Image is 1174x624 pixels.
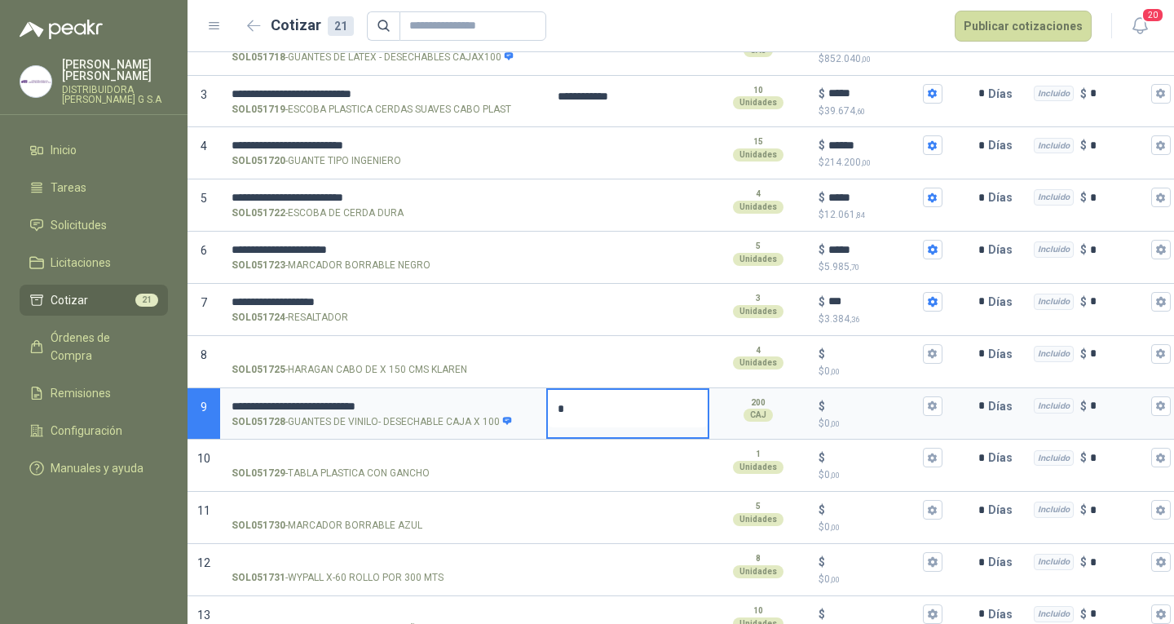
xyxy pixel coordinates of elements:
p: $ [819,501,825,519]
span: 13 [197,609,210,622]
span: 0 [824,469,840,480]
p: $ [819,416,942,431]
button: Incluido $ [1151,448,1171,467]
div: Incluido [1034,450,1074,467]
span: Licitaciones [51,254,111,272]
span: 39.674 [824,105,865,117]
input: Incluido $ [1090,244,1148,256]
div: Incluido [1034,86,1074,102]
p: 10 [753,604,763,617]
p: $ [819,345,825,363]
span: ,00 [861,158,871,167]
p: $ [819,136,825,154]
div: Unidades [733,253,783,266]
button: Incluido $ [1151,135,1171,155]
button: $$0,00 [923,344,942,364]
p: $ [819,241,825,259]
p: Días [988,441,1019,474]
span: ,00 [830,523,840,532]
div: Unidades [733,96,783,109]
span: 0 [824,573,840,585]
span: ,70 [850,263,859,272]
p: $ [819,467,942,483]
button: 20 [1125,11,1154,41]
p: $ [819,259,942,275]
p: $ [1080,241,1087,259]
p: 1 [756,448,761,461]
div: Incluido [1034,346,1074,362]
p: $ [1080,188,1087,206]
button: Incluido $ [1151,344,1171,364]
button: $$214.200,00 [923,135,942,155]
input: Incluido $ [1090,347,1148,360]
input: Incluido $ [1090,556,1148,569]
span: Órdenes de Compra [51,329,152,365]
p: $ [819,312,942,327]
strong: SOL051728 [232,414,285,430]
p: $ [819,397,825,415]
span: 6 [201,244,207,257]
strong: SOL051724 [232,310,285,325]
button: $$0,00 [923,396,942,416]
span: 0 [824,365,840,377]
input: $$3.384,36 [828,295,920,308]
strong: SOL051720 [232,153,285,169]
span: ,00 [830,367,840,376]
p: $ [1080,553,1087,571]
p: - ESCOBA PLASTICA CERDAS SUAVES CABO PLAST [232,102,511,117]
span: 12 [197,556,210,569]
span: 5.985 [824,261,859,272]
strong: SOL051729 [232,466,285,481]
p: $ [819,188,825,206]
p: - MARCADOR BORRABLE AZUL [232,518,422,533]
p: $ [1080,293,1087,311]
input: $$0,00 [828,347,920,360]
span: Cotizar [51,291,88,309]
input: $$ [828,608,920,620]
strong: SOL051731 [232,570,285,586]
span: 3.384 [824,313,859,325]
span: ,84 [855,210,865,219]
span: 0 [824,418,840,429]
div: Incluido [1034,294,1074,310]
span: 852.040 [824,53,871,64]
span: 20 [1141,7,1164,23]
input: SOL051720-GUANTE TIPO INGENIERO [232,139,535,152]
div: Unidades [733,461,783,474]
span: 5 [201,192,207,205]
input: Incluido $ [1090,400,1148,412]
p: $ [819,85,825,103]
a: Inicio [20,135,168,166]
button: $$3.384,36 [923,292,942,312]
p: Días [988,285,1019,318]
p: - GUANTES DE VINILO- DESECHABLE CAJA X 100 [232,414,513,430]
input: $$0,00 [828,556,920,569]
p: 200 [751,396,766,409]
div: Incluido [1034,502,1074,518]
div: Unidades [733,513,783,526]
span: 3 [201,88,207,101]
a: Configuración [20,415,168,446]
p: - RESALTADOR [232,310,348,325]
p: $ [819,364,942,379]
strong: SOL051723 [232,258,285,273]
input: SOL051719-ESCOBA PLASTICA CERDAS SUAVES CABO PLAST [232,88,535,100]
strong: SOL051718 [232,50,285,65]
p: - HARAGAN CABO DE X 150 CMS KLAREN [232,362,467,378]
p: $ [819,155,942,170]
input: SOL051730-MARCADOR BORRABLE AZUL [232,504,535,516]
input: SOL051731-WYPALL X-60 ROLLO POR 300 MTS [232,556,535,569]
p: - WYPALL X-60 ROLLO POR 300 MTS [232,570,444,586]
input: Incluido $ [1090,192,1148,204]
div: Incluido [1034,554,1074,570]
input: Incluido $ [1090,452,1148,464]
p: 4 [756,344,761,357]
p: $ [819,572,942,587]
button: $$39.674,60 [923,84,942,104]
p: $ [819,553,825,571]
p: Días [988,338,1019,370]
a: Remisiones [20,378,168,409]
span: ,00 [861,55,871,64]
p: - MARCADOR BORRABLE NEGRO [232,258,430,273]
p: 5 [756,240,761,253]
